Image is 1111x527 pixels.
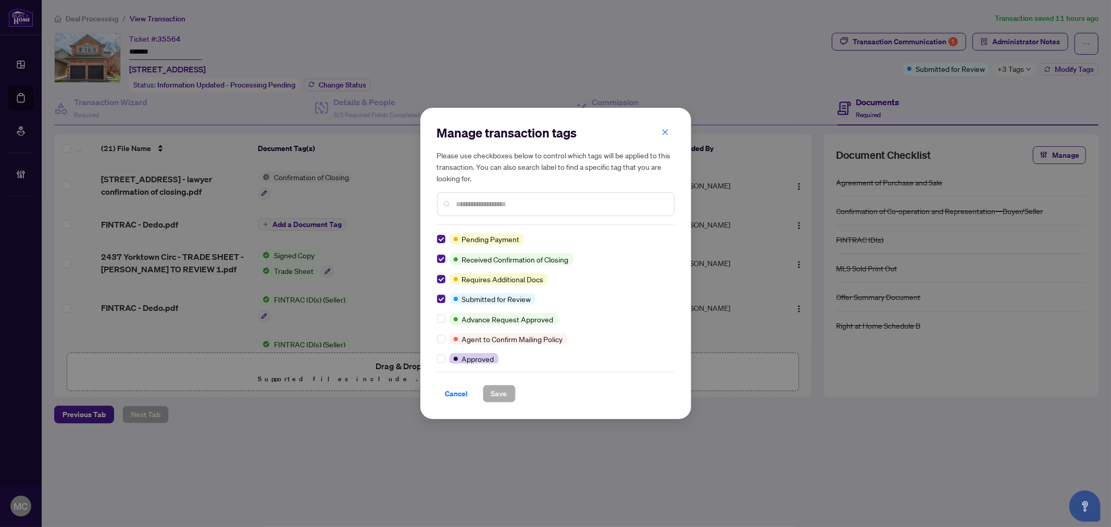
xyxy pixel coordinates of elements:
span: close [661,129,669,136]
h2: Manage transaction tags [437,124,675,141]
button: Save [483,385,516,403]
span: Requires Additional Docs [462,273,544,285]
span: Cancel [445,385,468,402]
span: Approved [462,353,494,365]
button: Cancel [437,385,477,403]
h5: Please use checkboxes below to control which tags will be applied to this transaction. You can al... [437,149,675,184]
button: Open asap [1069,491,1101,522]
span: Advance Request Approved [462,313,554,325]
span: Pending Payment [462,233,520,245]
span: Agent to Confirm Mailing Policy [462,333,563,345]
span: Received Confirmation of Closing [462,254,569,265]
span: Submitted for Review [462,293,531,305]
